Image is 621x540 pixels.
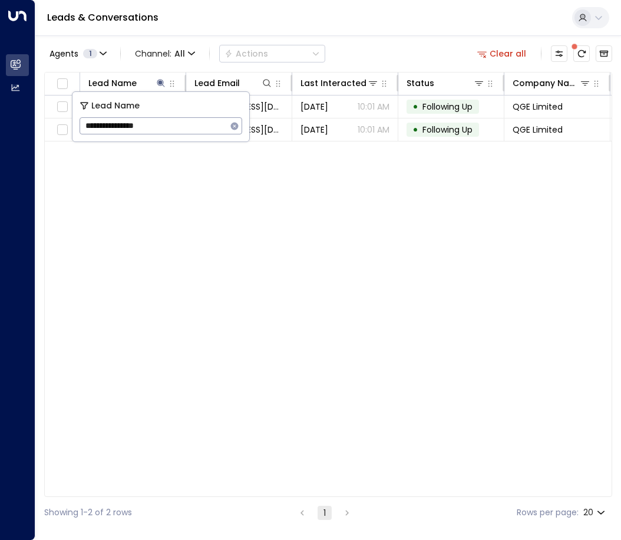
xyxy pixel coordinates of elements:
div: Actions [224,48,268,59]
span: Yesterday [300,101,328,113]
div: Status [407,76,485,90]
span: 1 [83,49,97,58]
div: Showing 1-2 of 2 rows [44,506,132,519]
div: Status [407,76,434,90]
div: Lead Email [194,76,273,90]
div: Company Name [513,76,579,90]
div: Last Interacted [300,76,379,90]
div: • [412,120,418,140]
span: Toggle select all [55,77,70,91]
span: Channel: [130,45,200,62]
span: Aug 27, 2025 [300,124,328,136]
span: Toggle select row [55,100,70,114]
button: Agents1 [44,45,111,62]
span: Agents [49,50,78,58]
span: QGE Limited [513,101,563,113]
span: Following Up [422,101,473,113]
span: There are new threads available. Refresh the grid to view the latest updates. [573,45,590,62]
div: Lead Name [88,76,137,90]
div: Lead Name [88,76,167,90]
div: Lead Email [194,76,240,90]
span: Toggle select row [55,123,70,137]
span: Lead Name [91,99,140,113]
span: QGE Limited [513,124,563,136]
label: Rows per page: [517,506,579,519]
button: Actions [219,45,325,62]
button: Channel:All [130,45,200,62]
div: Company Name [513,76,591,90]
nav: pagination navigation [295,505,355,520]
p: 10:01 AM [358,101,389,113]
button: Archived Leads [596,45,612,62]
div: Button group with a nested menu [219,45,325,62]
span: Following Up [422,124,473,136]
button: page 1 [318,506,332,520]
div: 20 [583,504,607,521]
p: 10:01 AM [358,124,389,136]
div: • [412,97,418,117]
span: All [174,49,185,58]
div: Last Interacted [300,76,366,90]
button: Clear all [473,45,531,62]
button: Customize [551,45,567,62]
a: Leads & Conversations [47,11,158,24]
